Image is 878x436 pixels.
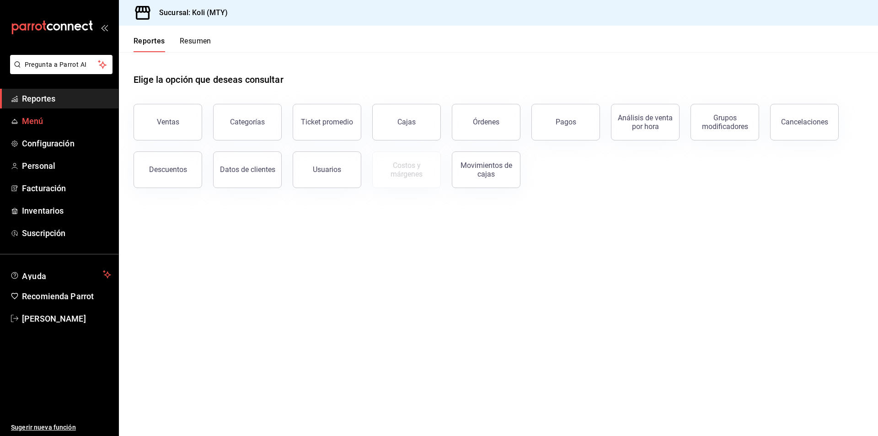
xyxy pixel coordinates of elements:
div: Ventas [157,118,179,126]
button: Órdenes [452,104,520,140]
div: Órdenes [473,118,499,126]
div: Cajas [397,117,416,128]
span: Inventarios [22,205,111,217]
a: Pregunta a Parrot AI [6,66,112,76]
div: Datos de clientes [220,165,275,174]
button: Contrata inventarios para ver este reporte [372,151,441,188]
span: Reportes [22,92,111,105]
div: Categorías [230,118,265,126]
div: Usuarios [313,165,341,174]
button: Descuentos [134,151,202,188]
button: Grupos modificadores [691,104,759,140]
span: Sugerir nueva función [11,423,111,432]
div: Costos y márgenes [378,161,435,178]
div: Cancelaciones [781,118,828,126]
span: Pregunta a Parrot AI [25,60,98,70]
button: Movimientos de cajas [452,151,520,188]
div: Descuentos [149,165,187,174]
button: Usuarios [293,151,361,188]
span: Suscripción [22,227,111,239]
span: Ayuda [22,269,99,280]
a: Cajas [372,104,441,140]
button: Análisis de venta por hora [611,104,680,140]
div: navigation tabs [134,37,211,52]
div: Movimientos de cajas [458,161,514,178]
h3: Sucursal: Koli (MTY) [152,7,228,18]
button: Datos de clientes [213,151,282,188]
div: Ticket promedio [301,118,353,126]
button: Categorías [213,104,282,140]
div: Análisis de venta por hora [617,113,674,131]
button: Resumen [180,37,211,52]
div: Grupos modificadores [696,113,753,131]
button: open_drawer_menu [101,24,108,31]
button: Ventas [134,104,202,140]
span: Menú [22,115,111,127]
span: [PERSON_NAME] [22,312,111,325]
button: Ticket promedio [293,104,361,140]
button: Cancelaciones [770,104,839,140]
h1: Elige la opción que deseas consultar [134,73,284,86]
span: Facturación [22,182,111,194]
button: Reportes [134,37,165,52]
span: Personal [22,160,111,172]
button: Pagos [531,104,600,140]
div: Pagos [556,118,576,126]
span: Recomienda Parrot [22,290,111,302]
button: Pregunta a Parrot AI [10,55,112,74]
span: Configuración [22,137,111,150]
